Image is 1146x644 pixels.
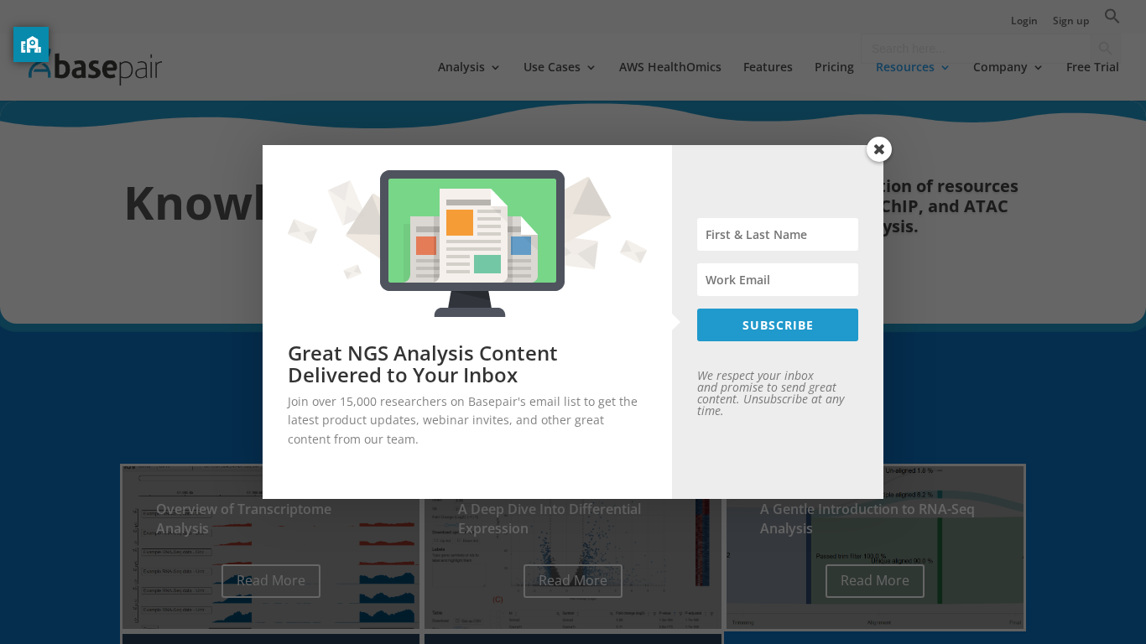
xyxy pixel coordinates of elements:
em: We respect your inbox and promise to send great content. Unsubscribe at any time. [697,367,844,418]
p: Join over 15,000 researchers on Basepair's email list to get the latest product updates, webinar ... [288,392,647,449]
img: Great NGS Analysis Content Delivered to Your Inbox [275,158,659,330]
button: privacy banner [13,27,49,62]
h2: Great NGS Analysis Content Delivered to Your Inbox [288,342,647,387]
input: First & Last Name [697,218,858,251]
span: SUBSCRIBE [742,317,814,333]
iframe: Drift Widget Chat Controller [824,523,1126,624]
input: Work Email [697,263,858,296]
button: SUBSCRIBE [697,309,858,341]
